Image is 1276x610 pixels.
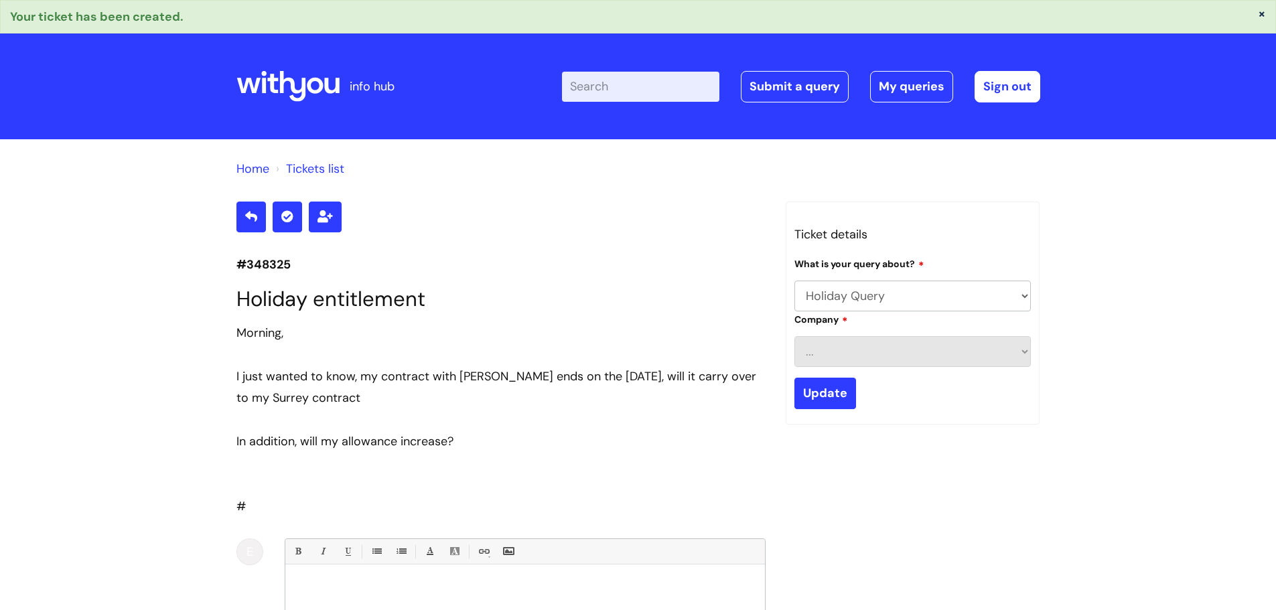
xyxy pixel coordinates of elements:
[393,543,409,560] a: 1. Ordered List (Ctrl-Shift-8)
[286,161,344,177] a: Tickets list
[236,366,766,409] div: I just wanted to know, my contract with [PERSON_NAME] ends on the [DATE], will it carry over to m...
[236,431,766,452] div: In addition, will my allowance increase?
[562,71,1040,102] div: | -
[794,378,856,408] input: Update
[1258,7,1266,19] button: ×
[339,543,356,560] a: Underline(Ctrl-U)
[475,543,492,560] a: Link
[236,322,766,344] div: Morning,
[421,543,438,560] a: Font Color
[289,543,306,560] a: Bold (Ctrl-B)
[741,71,849,102] a: Submit a query
[446,543,463,560] a: Back Color
[368,543,384,560] a: • Unordered List (Ctrl-Shift-7)
[236,158,269,179] li: Solution home
[975,71,1040,102] a: Sign out
[314,543,331,560] a: Italic (Ctrl-I)
[794,256,924,270] label: What is your query about?
[236,322,766,518] div: #
[794,224,1032,245] h3: Ticket details
[236,254,766,275] p: #348325
[273,158,344,179] li: Tickets list
[562,72,719,101] input: Search
[236,538,263,565] div: E
[350,76,395,97] p: info hub
[236,161,269,177] a: Home
[794,312,848,325] label: Company
[500,543,516,560] a: Insert Image...
[236,287,766,311] h1: Holiday entitlement
[870,71,953,102] a: My queries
